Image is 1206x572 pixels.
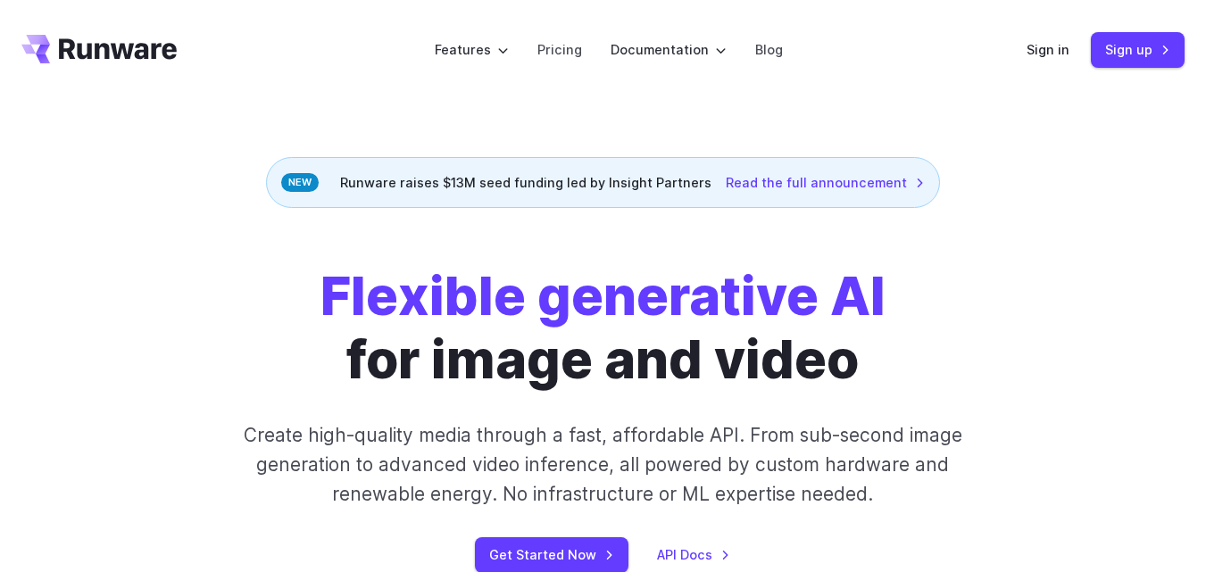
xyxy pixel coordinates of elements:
label: Documentation [611,39,727,60]
a: Blog [755,39,783,60]
a: Pricing [537,39,582,60]
a: Go to / [21,35,177,63]
a: Sign in [1027,39,1069,60]
strong: Flexible generative AI [320,264,886,327]
p: Create high-quality media through a fast, affordable API. From sub-second image generation to adv... [231,420,976,510]
h1: for image and video [320,265,886,392]
label: Features [435,39,509,60]
a: API Docs [657,544,730,565]
div: Runware raises $13M seed funding led by Insight Partners [266,157,940,208]
a: Get Started Now [475,537,628,572]
a: Read the full announcement [726,172,925,193]
a: Sign up [1091,32,1185,67]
